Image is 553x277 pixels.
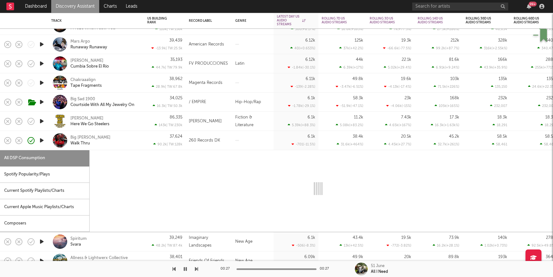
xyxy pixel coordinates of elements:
[292,142,315,146] div: -701 ( -11.5 % )
[451,38,459,43] div: 212k
[70,77,96,83] a: Chakraaalign
[497,134,507,139] div: 58.5k
[371,263,385,269] div: 51 June
[147,46,182,50] div: -13.9k | TW: 25.5k
[401,38,411,43] div: 19.3k
[147,123,182,127] div: 143k | TW: 230k
[232,251,274,271] div: New Age
[189,98,206,106] div: / EMPIRE
[386,104,411,108] div: -4.06k ( -15 % )
[356,58,363,62] div: 44k
[401,236,411,240] div: 19.5k
[450,77,459,81] div: 103k
[147,17,173,24] div: US Building Rank
[147,65,182,69] div: 44.7k | TW: 79.9k
[529,2,537,6] div: 99 +
[466,17,498,24] div: Rolling 30D US Audio Streams
[70,242,81,248] a: Svara
[70,39,90,45] a: Mars Argo
[232,54,274,73] div: Latin
[339,46,363,50] div: 37k ( +42.2 % )
[304,255,315,259] div: 6.09k
[232,232,274,251] div: New Age
[434,85,459,89] div: 71.5k ( +226 % )
[232,112,274,131] div: Fiction & Literature
[70,141,90,146] div: Walk Thru
[70,121,109,127] div: Here We Go Steelers
[497,115,507,119] div: 18.3k
[385,123,411,127] div: 4.65k ( +167 % )
[308,115,315,119] div: 6.1k
[412,3,508,11] input: Search for artists
[493,123,507,127] div: 18,291
[277,15,306,26] div: Latest Day US Audio Streams
[291,27,315,31] div: 500 ( +8.17 % )
[290,46,315,50] div: 40 ( +0.653 % )
[322,17,354,24] div: Rolling 7D US Audio Streams
[189,79,222,87] div: Magenta Records
[449,236,459,240] div: 73.9k
[169,77,182,81] div: 38,962
[70,255,128,261] a: Allness & Lightwerx Collective
[383,46,411,50] div: -66.6k ( -77.5 % )
[353,96,363,100] div: 58.3k
[70,102,134,108] div: Courtside With All My Jewelry On
[340,243,363,248] div: 13k ( +42.5 % )
[189,137,220,144] div: 260 Records DK
[305,38,315,43] div: 6.12k
[431,123,459,127] div: 16.3k ( +1.63k % )
[308,134,315,139] div: 6.1k
[308,96,315,100] div: 6.1k
[492,142,507,146] div: 58,461
[401,115,411,119] div: 7.43k
[308,236,315,240] div: 6.1k
[320,265,333,273] div: 00:27
[480,46,507,50] div: 316k ( +2.55k % )
[435,104,459,108] div: 105k ( +165 % )
[288,104,315,108] div: -1.78k ( -29.1 % )
[450,115,459,119] div: 17.3k
[432,46,459,50] div: 99.2k ( +87.7 % )
[490,104,507,108] div: 232,007
[491,27,507,31] div: 46,654
[498,236,507,240] div: 140k
[480,65,507,69] div: 43.9k ( +35.9 % )
[51,19,138,23] div: Track
[70,58,103,64] a: [PERSON_NAME]
[70,116,103,121] a: [PERSON_NAME]
[491,85,507,89] div: 135,150
[401,134,411,139] div: 20.5k
[498,38,507,43] div: 328k
[170,115,182,119] div: 86,335
[371,269,388,275] div: All I Need
[370,17,402,24] div: Rolling 3D US Audio Streams
[70,135,110,141] div: Big [PERSON_NAME]
[402,58,411,62] div: 22.1k
[305,58,315,62] div: 6.12k
[70,64,109,69] a: Cumbia Sobre El Río
[384,85,411,89] div: -4.13k ( -17.4 % )
[189,19,219,23] div: Record Label
[147,104,182,108] div: 16.3k | TW: 50.3k
[498,96,507,100] div: 232k
[336,123,363,127] div: 5.08k ( +83.2 % )
[401,77,411,81] div: 19.6k
[336,85,363,89] div: -3.47k ( -6.51 % )
[147,27,182,31] div: 110k | TW: 156k
[70,45,107,50] a: Runaway Runaway
[70,236,87,242] a: Spiritum
[288,65,315,69] div: -1.84k ( -30.1 % )
[514,17,546,24] div: Rolling 60D US Audio Streams
[291,85,315,89] div: -139 ( -2.28 % )
[450,96,459,100] div: 168k
[404,255,411,259] div: 20k
[147,243,182,248] div: 48.2k | TW: 87.4k
[432,65,459,69] div: 6.91k ( +9.24 % )
[70,96,95,102] a: Big Sad 1900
